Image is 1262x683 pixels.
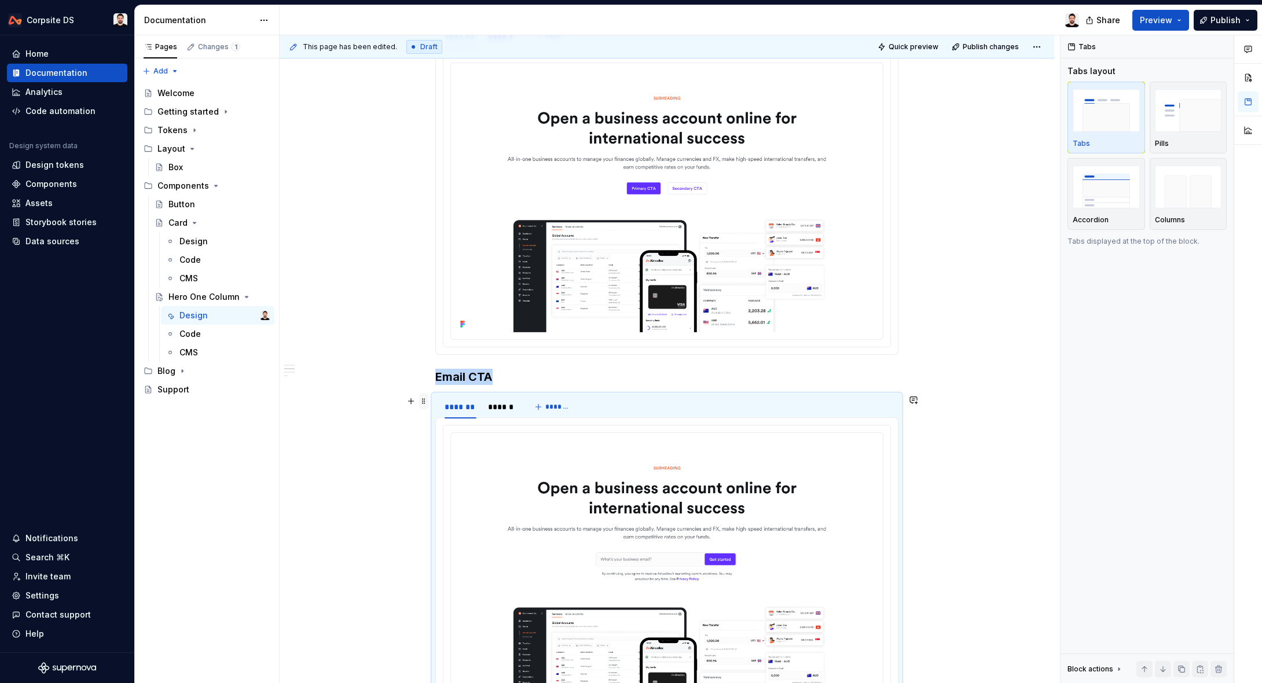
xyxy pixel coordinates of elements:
[139,380,274,399] a: Support
[25,590,59,601] div: Settings
[948,39,1024,55] button: Publish changes
[25,628,44,640] div: Help
[1067,664,1113,674] div: Block actions
[261,311,270,320] img: Ch'an
[168,217,188,229] div: Card
[1194,10,1257,31] button: Publish
[7,83,127,101] a: Analytics
[25,48,49,60] div: Home
[7,567,127,586] a: Invite team
[1073,215,1109,225] p: Accordion
[1210,14,1241,26] span: Publish
[179,310,208,321] div: Design
[27,14,74,26] div: Corpsite DS
[139,139,274,158] div: Layout
[1150,158,1227,230] button: placeholderColumns
[7,213,127,232] a: Storybook stories
[25,159,84,171] div: Design tokens
[157,143,185,155] div: Layout
[139,102,274,121] div: Getting started
[157,180,209,192] div: Components
[38,662,96,674] svg: Supernova Logo
[7,45,127,63] a: Home
[25,86,63,98] div: Analytics
[1132,10,1189,31] button: Preview
[435,369,898,385] h3: Email CTA
[161,325,274,343] a: Code
[231,42,240,52] span: 1
[1140,14,1172,26] span: Preview
[2,8,132,32] button: Corpsite DSCh'an
[157,106,219,117] div: Getting started
[150,214,274,232] a: Card
[1096,14,1120,26] span: Share
[1067,82,1145,153] button: placeholderTabs
[25,552,69,563] div: Search ⌘K
[7,586,127,605] a: Settings
[144,42,177,52] div: Pages
[7,625,127,643] button: Help
[161,251,274,269] a: Code
[25,236,79,247] div: Data sources
[150,158,274,177] a: Box
[1067,158,1145,230] button: placeholderAccordion
[150,195,274,214] a: Button
[7,605,127,624] button: Contact support
[161,269,274,288] a: CMS
[153,67,168,76] span: Add
[7,102,127,120] a: Code automation
[179,273,198,284] div: CMS
[1155,139,1169,148] p: Pills
[139,84,274,102] a: Welcome
[303,42,397,52] span: This page has been edited.
[9,141,78,150] div: Design system data
[198,42,240,52] div: Changes
[25,105,96,117] div: Code automation
[1155,89,1222,131] img: placeholder
[1073,89,1140,131] img: placeholder
[179,254,201,266] div: Code
[161,232,274,251] a: Design
[168,199,195,210] div: Button
[25,571,71,582] div: Invite team
[157,365,175,377] div: Blog
[8,13,22,27] img: 0733df7c-e17f-4421-95a9-ced236ef1ff0.png
[25,216,97,228] div: Storybook stories
[889,42,938,52] span: Quick preview
[1067,237,1227,246] p: Tabs displayed at the top of the block.
[157,124,188,136] div: Tokens
[1065,13,1079,27] img: Ch'an
[25,533,78,544] div: Notifications
[139,84,274,399] div: Page tree
[168,161,183,173] div: Box
[139,121,274,139] div: Tokens
[25,197,53,209] div: Assets
[157,87,195,99] div: Welcome
[7,175,127,193] a: Components
[443,55,891,347] section-item: Desktop
[25,67,87,79] div: Documentation
[1073,139,1090,148] p: Tabs
[1080,10,1128,31] button: Share
[25,609,91,620] div: Contact support
[420,42,438,52] span: Draft
[7,156,127,174] a: Design tokens
[179,347,198,358] div: CMS
[1067,661,1124,677] div: Block actions
[150,288,274,306] a: Hero One Column
[113,13,127,27] img: Ch'an
[139,362,274,380] div: Blog
[1073,166,1140,208] img: placeholder
[144,14,254,26] div: Documentation
[161,306,274,325] a: DesignCh'an
[179,328,201,340] div: Code
[25,178,77,190] div: Components
[1067,65,1116,77] div: Tabs layout
[963,42,1019,52] span: Publish changes
[157,384,189,395] div: Support
[7,64,127,82] a: Documentation
[161,343,274,362] a: CMS
[7,548,127,567] button: Search ⌘K
[139,63,182,79] button: Add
